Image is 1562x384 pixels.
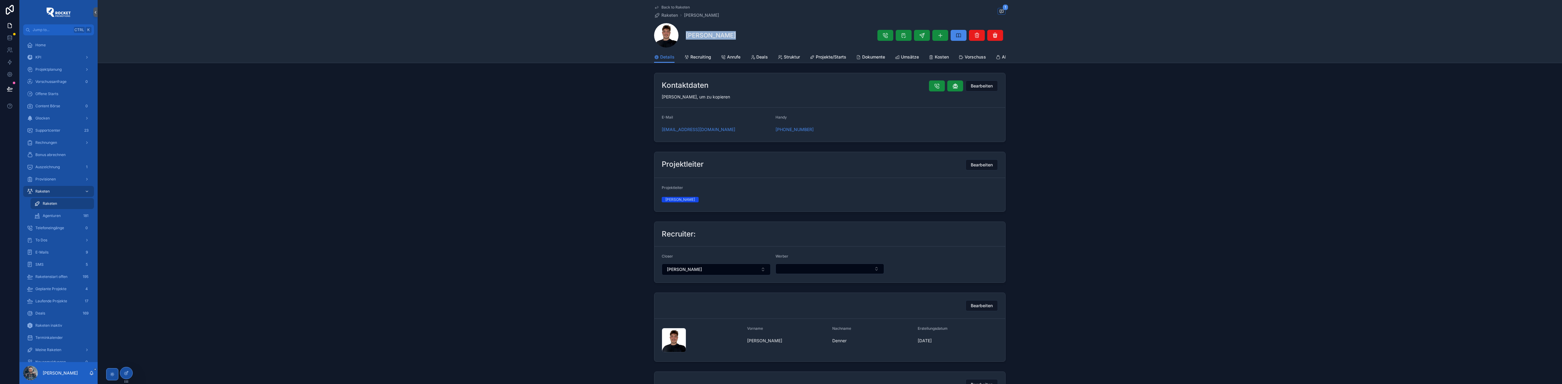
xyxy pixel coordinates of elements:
span: Deals [756,54,768,60]
div: 9 [83,249,90,256]
span: Recruiting [690,54,711,60]
span: [PERSON_NAME], um zu kopieren [662,94,730,99]
a: Terminkalender [23,332,94,343]
span: Dokumente [862,54,885,60]
span: Offene Starts [35,91,58,96]
span: [PERSON_NAME] [684,12,719,18]
div: 181 [81,212,90,219]
span: Vorschussanfrage [35,79,67,84]
button: Bearbeiten [966,300,998,311]
a: Auszeichnung1 [23,162,94,172]
a: SMS5 [23,259,94,270]
h2: Kontaktdaten [662,80,708,90]
a: Laufende Projekte17 [23,296,94,307]
span: Auszeichnung [35,165,60,169]
a: Deals169 [23,308,94,319]
span: Geplante Projekte [35,286,67,291]
h2: Recruiter: [662,229,696,239]
div: [PERSON_NAME] [665,197,695,202]
span: Raketen inaktiv [35,323,62,328]
span: Bearbeiten [971,303,993,309]
span: Deals [35,311,45,316]
a: Agenturen181 [31,210,94,221]
button: Bearbeiten [966,159,998,170]
img: App logo [46,7,71,17]
span: Nachname [832,326,851,331]
a: Kosten [929,52,949,64]
a: Projektplanung [23,64,94,75]
span: Jump to... [33,27,71,32]
span: Details [660,54,675,60]
a: E-Mails9 [23,247,94,258]
a: Provisionen [23,174,94,185]
a: Anrufe [721,52,740,64]
span: Laufende Projekte [35,299,67,304]
span: Abrechnung [1002,54,1027,60]
span: Content Börse [35,104,60,108]
a: Raketen inaktiv [23,320,94,331]
span: Bonus abrechnen [35,152,66,157]
a: Raketenstart offen195 [23,271,94,282]
span: Handy [776,115,787,119]
span: Erstellungsdatum [918,326,948,331]
span: E-Mails [35,250,49,255]
span: Back to Raketen [661,5,690,10]
span: Raketenstart offen [35,274,67,279]
button: Select Button [776,264,884,274]
span: Telefoneingänge [35,226,64,230]
span: Vorname [747,326,763,331]
span: Umsätze [901,54,919,60]
h1: [PERSON_NAME] [686,31,736,40]
a: Deals [750,52,768,64]
button: Bearbeiten [966,80,998,91]
a: Neuanmeldungen0 [23,357,94,368]
span: Projektleiter [662,185,683,190]
span: [PERSON_NAME] [667,266,702,272]
a: Telefoneingänge0 [23,222,94,233]
a: Bonus abrechnen [23,149,94,160]
a: Supportcenter23 [23,125,94,136]
span: Projekte/Starts [816,54,846,60]
a: Glocken [23,113,94,124]
span: SMS [35,262,44,267]
a: Offene Starts [23,88,94,99]
span: Projektplanung [35,67,62,72]
a: KPI [23,52,94,63]
div: 17 [83,297,90,305]
span: E-Mail [662,115,673,119]
span: Werber [776,254,788,258]
div: 5 [83,261,90,268]
div: 0 [83,78,90,85]
span: [PERSON_NAME] [747,338,828,344]
span: Supportcenter [35,128,60,133]
div: 0 [83,358,90,366]
span: Meine Raketen [35,347,61,352]
span: KPI [35,55,41,60]
a: Struktur [778,52,800,64]
a: Meine Raketen [23,344,94,355]
span: Kosten [935,54,949,60]
a: Back to Raketen [654,5,690,10]
span: Raketen [35,189,50,194]
span: Provisionen [35,177,56,182]
div: 23 [82,127,90,134]
span: Glocken [35,116,50,121]
span: Vorschuss [965,54,986,60]
div: 169 [81,310,90,317]
span: Ctrl [74,27,85,33]
div: 0 [83,224,90,232]
span: Denner [832,338,913,344]
div: 195 [81,273,90,280]
a: Dokumente [856,52,885,64]
span: Anrufe [727,54,740,60]
span: 1 [1002,4,1008,10]
div: 1 [83,163,90,171]
a: [PHONE_NUMBER] [776,126,814,133]
a: Raketen [654,12,678,18]
a: Recruiting [684,52,711,64]
a: Abrechnung [996,52,1027,64]
span: Bearbeiten [971,83,993,89]
span: Struktur [784,54,800,60]
a: [EMAIL_ADDRESS][DOMAIN_NAME] [662,126,735,133]
a: To Dos [23,235,94,246]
